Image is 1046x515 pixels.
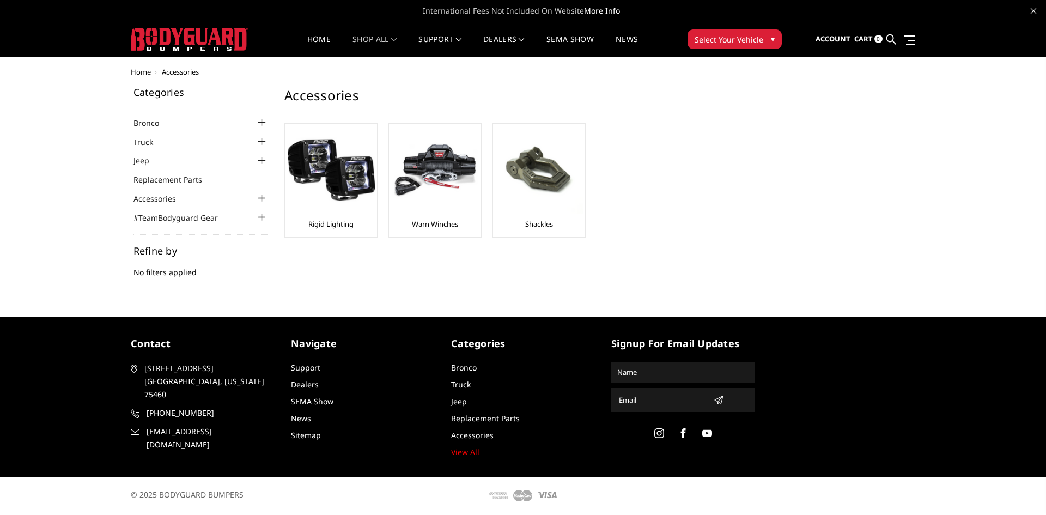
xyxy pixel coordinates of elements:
[584,5,620,16] a: More Info
[615,391,709,409] input: Email
[291,396,333,407] a: SEMA Show
[695,34,763,45] span: Select Your Vehicle
[613,363,753,381] input: Name
[546,35,594,57] a: SEMA Show
[816,25,850,54] a: Account
[611,336,755,351] h5: signup for email updates
[162,67,199,77] span: Accessories
[291,430,321,440] a: Sitemap
[451,362,477,373] a: Bronco
[874,35,883,43] span: 0
[291,336,435,351] h5: Navigate
[771,33,775,45] span: ▾
[412,219,458,229] a: Warn Winches
[307,35,331,57] a: Home
[133,155,163,166] a: Jeep
[616,35,638,57] a: News
[147,425,273,451] span: [EMAIL_ADDRESS][DOMAIN_NAME]
[284,87,897,112] h1: Accessories
[291,413,311,423] a: News
[131,489,244,500] span: © 2025 BODYGUARD BUMPERS
[688,29,782,49] button: Select Your Vehicle
[291,379,319,390] a: Dealers
[131,67,151,77] a: Home
[133,193,190,204] a: Accessories
[854,25,883,54] a: Cart 0
[451,413,520,423] a: Replacement Parts
[133,246,269,289] div: No filters applied
[133,136,167,148] a: Truck
[133,87,269,97] h5: Categories
[308,219,354,229] a: Rigid Lighting
[144,362,271,401] span: [STREET_ADDRESS] [GEOGRAPHIC_DATA], [US_STATE] 75460
[451,336,595,351] h5: Categories
[451,396,467,407] a: Jeep
[525,219,553,229] a: Shackles
[131,28,248,51] img: BODYGUARD BUMPERS
[451,430,494,440] a: Accessories
[131,407,275,420] a: [PHONE_NUMBER]
[352,35,397,57] a: shop all
[451,379,471,390] a: Truck
[483,35,525,57] a: Dealers
[133,246,269,256] h5: Refine by
[131,425,275,451] a: [EMAIL_ADDRESS][DOMAIN_NAME]
[816,34,850,44] span: Account
[147,407,273,420] span: [PHONE_NUMBER]
[133,212,232,223] a: #TeamBodyguard Gear
[133,174,216,185] a: Replacement Parts
[133,117,173,129] a: Bronco
[854,34,873,44] span: Cart
[291,362,320,373] a: Support
[131,336,275,351] h5: contact
[451,447,479,457] a: View All
[418,35,461,57] a: Support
